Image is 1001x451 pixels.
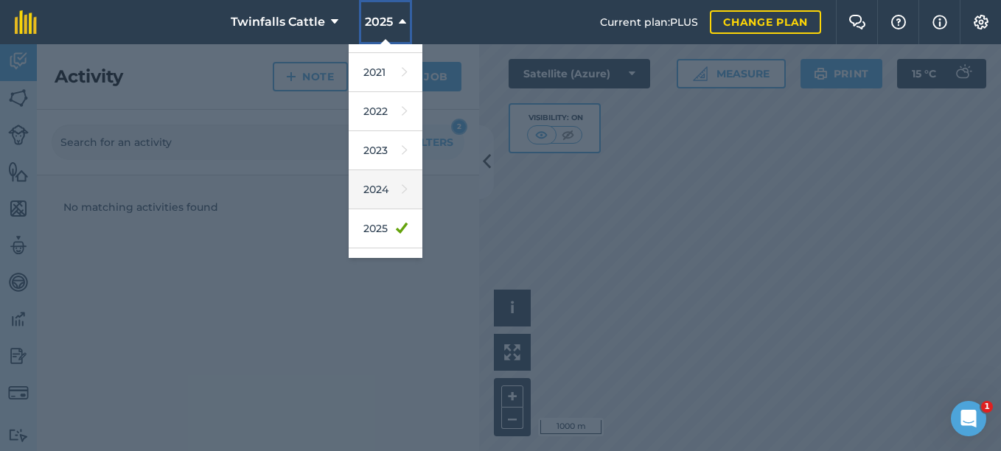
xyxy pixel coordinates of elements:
[848,15,866,29] img: Two speech bubbles overlapping with the left bubble in the forefront
[932,13,947,31] img: svg+xml;base64,PHN2ZyB4bWxucz0iaHR0cDovL3d3dy53My5vcmcvMjAwMC9zdmciIHdpZHRoPSIxNyIgaGVpZ2h0PSIxNy...
[349,170,422,209] a: 2024
[972,15,990,29] img: A cog icon
[365,13,393,31] span: 2025
[231,13,325,31] span: Twinfalls Cattle
[349,131,422,170] a: 2023
[890,15,907,29] img: A question mark icon
[349,209,422,248] a: 2025
[951,401,986,436] iframe: Intercom live chat
[981,401,993,413] span: 1
[600,14,698,30] span: Current plan : PLUS
[349,248,422,287] a: 2026
[349,53,422,92] a: 2021
[710,10,821,34] a: Change plan
[349,92,422,131] a: 2022
[15,10,37,34] img: fieldmargin Logo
